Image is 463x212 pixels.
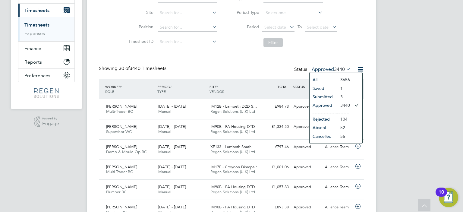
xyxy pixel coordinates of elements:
[210,109,255,114] span: Regen Solutions (U.K) Ltd
[156,81,208,97] div: PERIOD
[106,149,147,154] span: Damp & Mould Op BC
[260,182,291,192] div: £1,057.83
[209,89,224,94] span: VENDOR
[337,101,350,109] li: 3440
[106,164,137,169] span: [PERSON_NAME]
[42,116,59,121] span: Powered by
[18,88,75,98] a: Go to home page
[210,129,255,134] span: Regen Solutions (U.K) Ltd
[310,101,337,109] li: Approved
[291,122,323,132] div: Approved
[291,102,323,112] div: Approved
[291,182,323,192] div: Approved
[126,24,153,30] label: Position
[208,81,260,97] div: SITE
[158,104,186,109] span: [DATE] - [DATE]
[24,30,45,36] a: Expenses
[158,184,186,189] span: [DATE] - [DATE]
[126,39,153,44] label: Timesheet ID
[291,162,323,172] div: Approved
[106,124,137,129] span: [PERSON_NAME]
[310,75,337,84] li: All
[210,144,255,149] span: XF133 - Lambeth South…
[260,102,291,112] div: £984.73
[18,17,74,41] div: Timesheets
[158,149,171,154] span: Manual
[18,42,74,55] button: Finance
[106,129,132,134] span: Supervisor WC
[210,169,255,174] span: Regen Solutions (U.K) Ltd
[263,38,283,47] button: Filter
[158,109,171,114] span: Manual
[210,164,257,169] span: IM17F - Croydon Disrepair
[310,93,337,101] li: Submitted
[323,162,354,172] div: Alliance Team
[106,189,127,195] span: Plumber BC
[105,89,114,94] span: ROLE
[337,75,350,84] li: 3656
[126,10,153,15] label: Site
[291,142,323,152] div: Approved
[260,122,291,132] div: £1,334.50
[232,24,259,30] label: Period
[323,142,354,152] div: Alliance Team
[34,116,59,128] a: Powered byEngage
[263,9,323,17] input: Select one
[119,65,130,71] span: 30 of
[310,84,337,93] li: Saved
[291,81,323,92] div: STATUS
[210,149,255,154] span: Regen Solutions (U.K) Ltd
[217,84,218,89] span: /
[18,69,74,82] button: Preferences
[210,204,255,210] span: IM90B - PA Housing DTD
[106,169,133,174] span: Multi-Trader BC
[264,24,286,30] span: Select date
[106,104,137,109] span: [PERSON_NAME]
[312,66,351,72] label: Approved
[337,132,350,141] li: 56
[106,204,137,210] span: [PERSON_NAME]
[337,84,350,93] li: 1
[310,132,337,141] li: Cancelled
[24,59,42,65] span: Reports
[158,144,186,149] span: [DATE] - [DATE]
[334,66,345,72] span: 3440
[307,24,329,30] span: Select date
[158,23,217,32] input: Search for...
[170,84,172,89] span: /
[158,204,186,210] span: [DATE] - [DATE]
[42,121,59,126] span: Engage
[158,169,171,174] span: Manual
[296,23,304,31] span: To
[158,38,217,46] input: Search for...
[106,144,137,149] span: [PERSON_NAME]
[337,123,350,132] li: 52
[210,184,255,189] span: IM90B - PA Housing DTD
[158,164,186,169] span: [DATE] - [DATE]
[439,188,458,207] button: Open Resource Center, 10 new notifications
[34,88,58,98] img: regensolutions-logo-retina.png
[104,81,156,97] div: WORKER
[24,73,50,78] span: Preferences
[210,104,257,109] span: IM12B - Lambeth D2D S…
[24,8,49,13] span: Timesheets
[99,65,168,72] div: Showing
[121,84,122,89] span: /
[158,9,217,17] input: Search for...
[18,4,74,17] button: Timesheets
[323,182,354,192] div: Alliance Team
[294,65,352,74] div: Status
[260,162,291,172] div: £1,001.06
[210,124,255,129] span: IM90B - PA Housing DTD
[232,10,259,15] label: Period Type
[158,129,171,134] span: Manual
[260,142,291,152] div: £797.46
[24,22,49,28] a: Timesheets
[106,109,133,114] span: Multi-Trader BC
[210,189,255,195] span: Regen Solutions (U.K) Ltd
[157,89,166,94] span: TYPE
[18,55,74,68] button: Reports
[310,115,337,123] li: Rejected
[106,184,137,189] span: [PERSON_NAME]
[119,65,166,71] span: 3440 Timesheets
